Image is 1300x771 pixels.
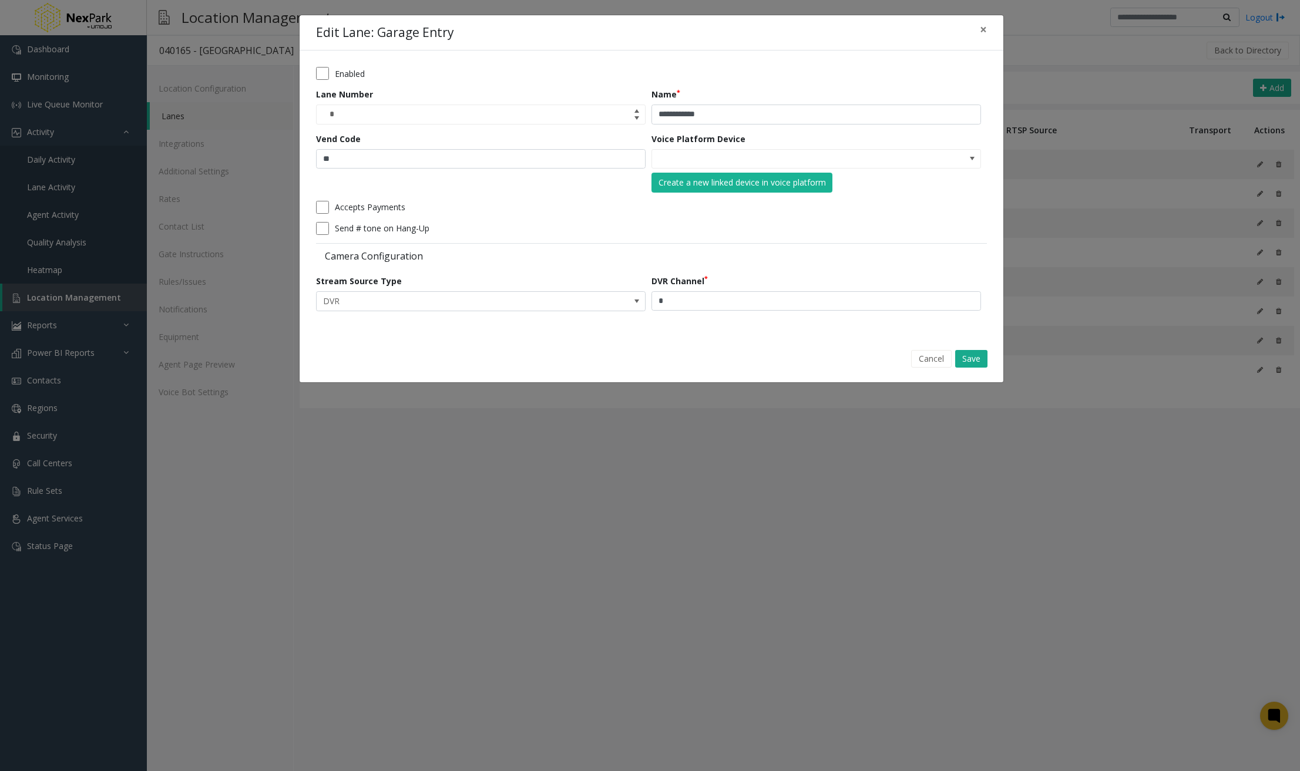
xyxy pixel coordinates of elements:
[316,275,402,287] label: Stream Source Type
[651,275,708,287] label: DVR Channel
[316,88,373,100] label: Lane Number
[911,350,952,368] button: Cancel
[652,150,915,169] input: NO DATA FOUND
[651,173,832,193] button: Create a new linked device in voice platform
[659,176,826,188] div: Create a new linked device in voice platform
[317,292,579,311] span: DVR
[651,133,745,145] label: Voice Platform Device
[335,201,405,213] label: Accepts Payments
[651,88,680,100] label: Name
[335,222,429,234] label: Send # tone on Hang-Up
[316,133,361,145] label: Vend Code
[972,15,995,44] button: Close
[629,115,645,124] span: Decrease value
[316,250,649,262] label: Camera Configuration
[980,21,987,38] span: ×
[335,68,365,80] label: Enabled
[955,350,987,368] button: Save
[629,105,645,115] span: Increase value
[316,23,454,42] h4: Edit Lane: Garage Entry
